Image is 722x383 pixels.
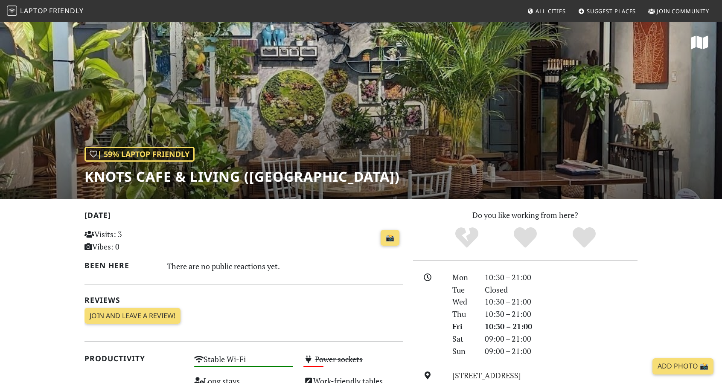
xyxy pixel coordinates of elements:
div: 09:00 – 21:00 [480,333,643,345]
div: There are no public reactions yet. [167,259,403,273]
div: Sat [447,333,480,345]
p: Visits: 3 Vibes: 0 [84,228,184,253]
span: Suggest Places [587,7,636,15]
h2: Productivity [84,354,184,363]
div: 09:00 – 21:00 [480,345,643,357]
span: All Cities [536,7,566,15]
div: 10:30 – 21:00 [480,308,643,320]
div: Sun [447,345,480,357]
a: Join Community [645,3,713,19]
a: All Cities [524,3,569,19]
span: Laptop [20,6,48,15]
h2: Reviews [84,296,403,305]
div: Wed [447,296,480,308]
div: No [437,226,496,250]
div: 10:30 – 21:00 [480,271,643,284]
div: Stable Wi-Fi [189,352,299,374]
div: 10:30 – 21:00 [480,296,643,308]
p: Do you like working from here? [413,209,638,221]
h2: [DATE] [84,211,403,223]
div: Definitely! [555,226,614,250]
img: LaptopFriendly [7,6,17,16]
a: Suggest Places [575,3,640,19]
span: Join Community [657,7,709,15]
span: Friendly [49,6,83,15]
div: Mon [447,271,480,284]
a: Add Photo 📸 [652,358,713,374]
a: [STREET_ADDRESS] [452,370,521,380]
a: Join and leave a review! [84,308,180,324]
div: Yes [496,226,555,250]
h1: Knots Cafe & Living ([GEOGRAPHIC_DATA]) [84,168,400,185]
div: 10:30 – 21:00 [480,320,643,333]
div: Closed [480,284,643,296]
s: Power sockets [315,354,363,364]
h2: Been here [84,261,157,270]
div: Thu [447,308,480,320]
a: LaptopFriendly LaptopFriendly [7,4,84,19]
a: 📸 [381,230,399,246]
div: Tue [447,284,480,296]
div: Fri [447,320,480,333]
div: | 59% Laptop Friendly [84,147,195,162]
